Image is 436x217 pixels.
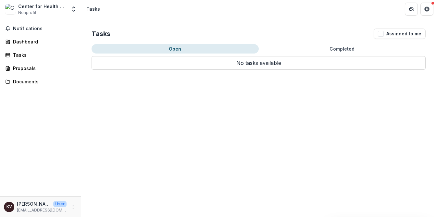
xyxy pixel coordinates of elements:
a: Documents [3,76,78,87]
p: [EMAIL_ADDRESS][DOMAIN_NAME] [17,207,67,213]
div: Center for Health Policy Development [18,3,67,10]
div: Tasks [86,6,100,12]
button: Completed [259,44,426,54]
button: Notifications [3,23,78,34]
a: Dashboard [3,36,78,47]
h2: Tasks [92,30,110,38]
a: Proposals [3,63,78,74]
div: Karen VanLandeghem [6,205,12,209]
button: More [69,203,77,211]
nav: breadcrumb [84,4,103,14]
div: Dashboard [13,38,73,45]
div: Tasks [13,52,73,58]
button: Partners [405,3,418,16]
span: Nonprofit [18,10,36,16]
button: Open [92,44,259,54]
img: Center for Health Policy Development [5,4,16,14]
div: Documents [13,78,73,85]
p: No tasks available [92,56,426,70]
span: Notifications [13,26,76,31]
button: Open entity switcher [69,3,78,16]
button: Get Help [420,3,433,16]
button: Assigned to me [374,29,426,39]
a: Tasks [3,50,78,60]
p: [PERSON_NAME] [17,200,51,207]
p: User [53,201,67,207]
div: Proposals [13,65,73,72]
